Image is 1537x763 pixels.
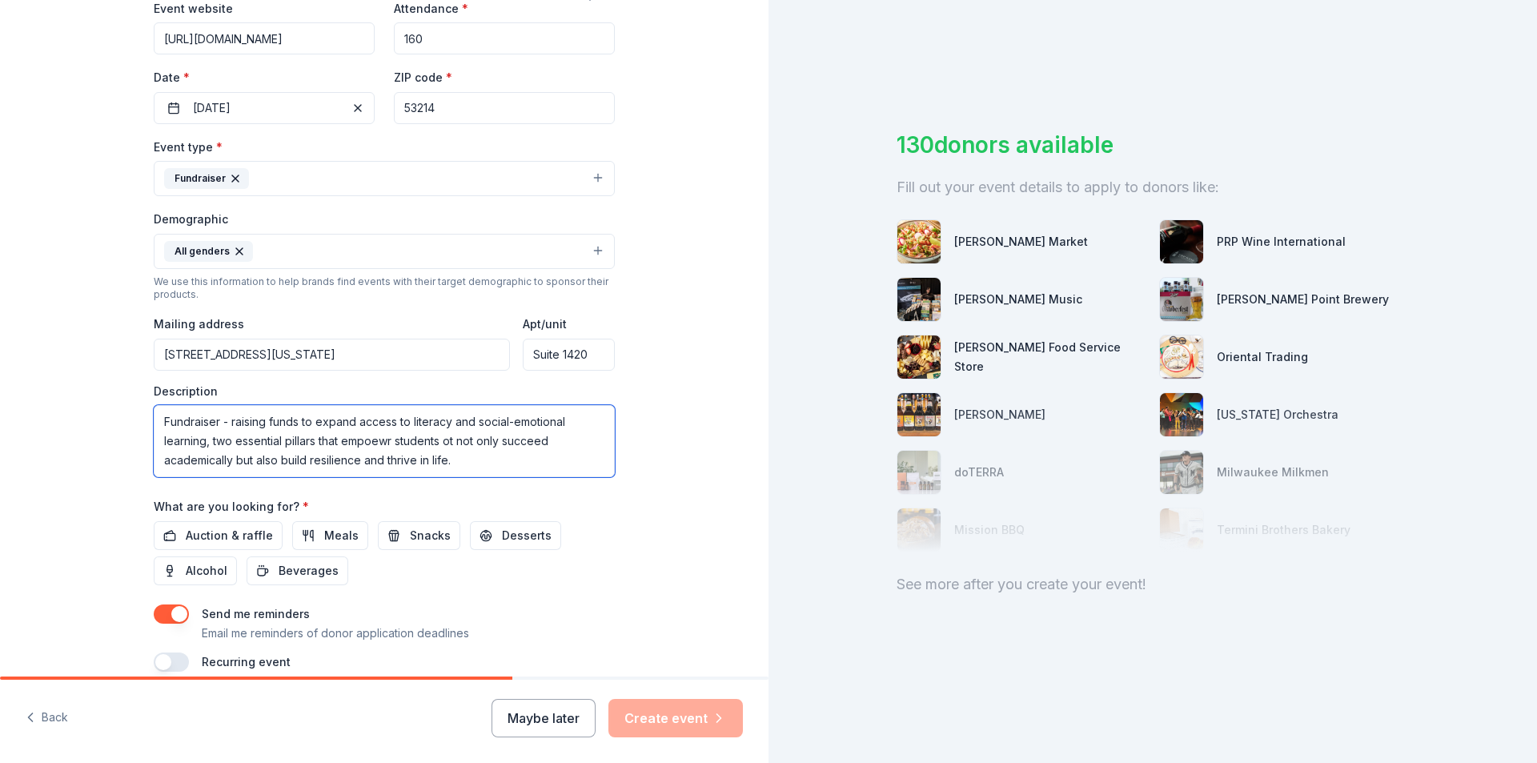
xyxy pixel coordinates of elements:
button: Desserts [470,521,561,550]
button: All genders [154,234,615,269]
img: photo for Oriental Trading [1160,335,1203,379]
img: photo for Metcalfe's Market [897,220,941,263]
p: Email me reminders of donor application deadlines [202,624,469,643]
input: https://www... [154,22,375,54]
input: # [523,339,615,371]
label: Send me reminders [202,607,310,620]
label: Attendance [394,1,468,17]
div: [PERSON_NAME] Market [954,232,1088,251]
button: Snacks [378,521,460,550]
img: photo for PRP Wine International [1160,220,1203,263]
img: photo for Gordon Food Service Store [897,335,941,379]
input: Enter a US address [154,339,510,371]
label: Event website [154,1,233,17]
div: See more after you create your event! [897,572,1409,597]
button: Maybe later [492,699,596,737]
img: photo for Alfred Music [897,278,941,321]
div: [PERSON_NAME] Point Brewery [1217,290,1389,309]
span: Alcohol [186,561,227,580]
label: What are you looking for? [154,499,309,515]
div: Oriental Trading [1217,347,1308,367]
label: Recurring event [202,655,291,669]
span: Meals [324,526,359,545]
textarea: Fundraiser - raising funds to expand access to literacy and social-emotional learning, two essent... [154,405,615,477]
label: ZIP code [394,70,452,86]
span: Snacks [410,526,451,545]
button: Alcohol [154,556,237,585]
span: Desserts [502,526,552,545]
input: 12345 (U.S. only) [394,92,615,124]
span: Auction & raffle [186,526,273,545]
label: Description [154,384,218,400]
label: Mailing address [154,316,244,332]
div: All genders [164,241,253,262]
label: Date [154,70,375,86]
label: Apt/unit [523,316,567,332]
button: Meals [292,521,368,550]
input: 20 [394,22,615,54]
div: [PERSON_NAME] Food Service Store [954,338,1146,376]
button: [DATE] [154,92,375,124]
div: PRP Wine International [1217,232,1346,251]
img: photo for Stevens Point Brewery [1160,278,1203,321]
button: Back [26,701,68,735]
div: Fill out your event details to apply to donors like: [897,175,1409,200]
div: [PERSON_NAME] Music [954,290,1082,309]
div: We use this information to help brands find events with their target demographic to sponsor their... [154,275,615,301]
button: Auction & raffle [154,521,283,550]
button: Fundraiser [154,161,615,196]
div: Fundraiser [164,168,249,189]
button: Beverages [247,556,348,585]
span: Beverages [279,561,339,580]
div: 130 donors available [897,128,1409,162]
label: Demographic [154,211,228,227]
label: Event type [154,139,223,155]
